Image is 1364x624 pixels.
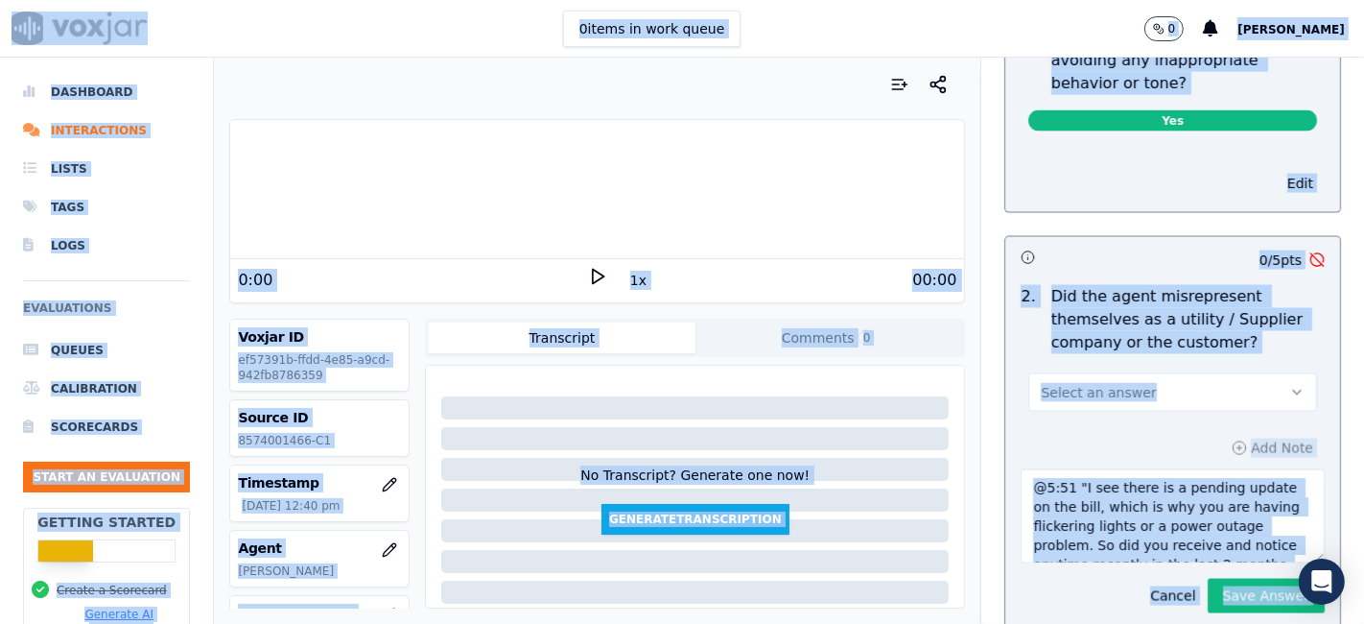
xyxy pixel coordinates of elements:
[1237,17,1364,40] button: [PERSON_NAME]
[912,269,956,292] div: 00:00
[1276,170,1325,197] button: Edit
[238,433,401,448] p: 8574001466-C1
[626,267,650,294] button: 1x
[23,297,190,331] h6: Evaluations
[23,227,190,265] a: Logs
[23,370,190,408] a: Calibration
[1051,285,1325,354] p: Did the agent misrepresent themselves as a utility / Supplier company or the customer?
[238,408,401,427] h3: Source ID
[1041,383,1156,402] span: Select an answer
[1139,583,1207,610] button: Cancel
[238,604,401,623] h3: Customer Name
[23,408,190,446] a: Scorecards
[1028,110,1317,132] span: Yes
[695,323,962,353] button: Comments
[23,188,190,227] a: Tags
[858,329,876,347] span: 0
[238,539,401,558] h3: Agent
[1299,559,1345,605] div: Open Intercom Messenger
[242,498,401,514] p: [DATE] 12:40 pm
[1237,23,1345,36] span: [PERSON_NAME]
[238,327,401,347] h3: Voxjar ID
[429,323,695,353] button: Transcript
[1144,16,1204,41] button: 0
[238,473,401,492] h3: Timestamp
[23,150,190,188] a: Lists
[580,466,810,504] div: No Transcript? Generate one now!
[563,11,741,47] button: 0items in work queue
[1259,251,1302,270] p: 0 / 5 pts
[1013,285,1043,354] p: 2 .
[23,462,190,492] button: Start an Evaluation
[23,111,190,150] a: Interactions
[23,73,190,111] a: Dashboard
[238,352,401,383] p: ef57391b-ffdd-4e85-a9cd-942fb8786359
[601,504,789,535] button: GenerateTranscription
[1168,21,1176,36] p: 0
[23,331,190,370] a: Queues
[57,583,167,598] button: Create a Scorecard
[238,269,272,292] div: 0:00
[37,513,176,532] h2: Getting Started
[12,12,148,45] img: voxjar logo
[1208,579,1325,613] button: Save Answer
[1144,16,1185,41] button: 0
[238,564,401,579] p: [PERSON_NAME]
